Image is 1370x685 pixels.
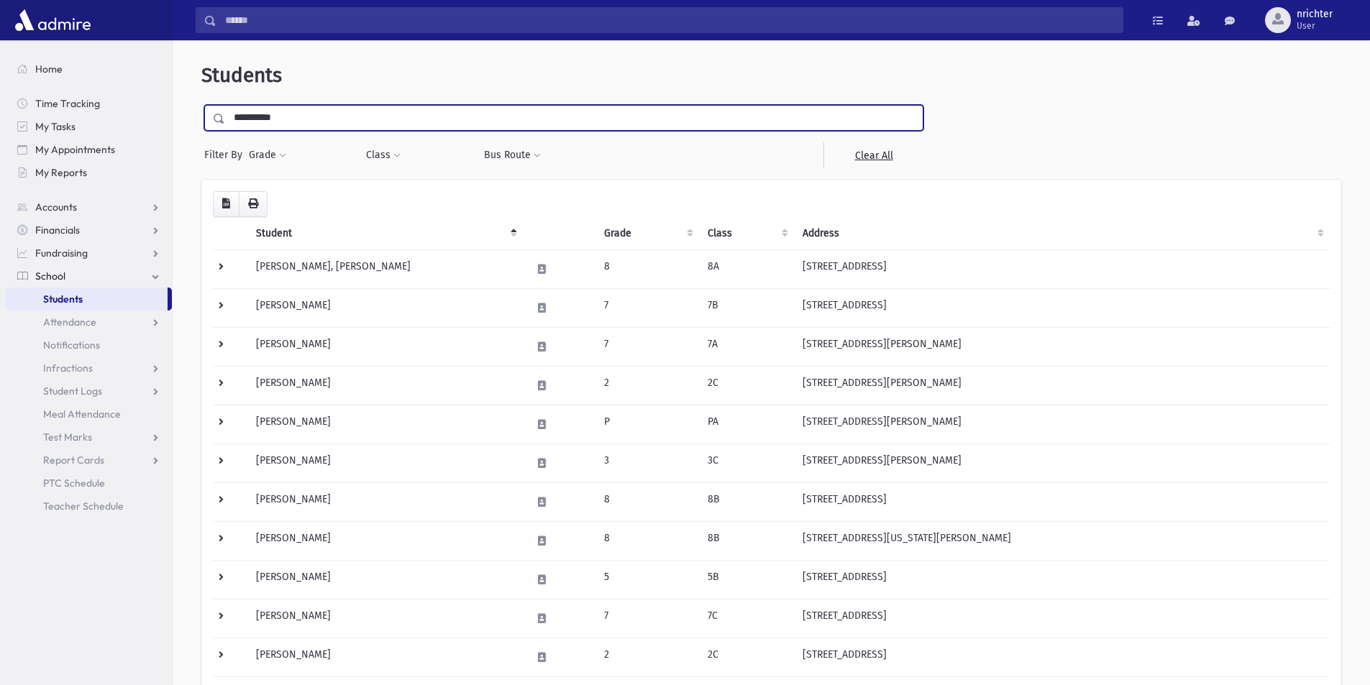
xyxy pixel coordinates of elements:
[6,92,172,115] a: Time Tracking
[794,217,1330,250] th: Address: activate to sort column ascending
[43,408,121,420] span: Meal Attendance
[794,327,1330,366] td: [STREET_ADDRESS][PERSON_NAME]
[12,6,94,35] img: AdmirePro
[823,142,923,168] a: Clear All
[699,288,794,327] td: 7B
[213,191,239,217] button: CSV
[699,521,794,560] td: 8B
[247,288,523,327] td: [PERSON_NAME]
[595,327,699,366] td: 7
[43,431,92,443] span: Test Marks
[595,405,699,443] td: P
[794,521,1330,560] td: [STREET_ADDRESS][US_STATE][PERSON_NAME]
[6,138,172,161] a: My Appointments
[6,334,172,357] a: Notifications
[6,288,168,311] a: Students
[247,599,523,638] td: [PERSON_NAME]
[595,443,699,482] td: 3
[35,201,77,213] span: Accounts
[43,385,102,397] span: Student Logs
[35,97,100,110] span: Time Tracking
[43,362,93,374] span: Infractions
[35,143,115,156] span: My Appointments
[794,560,1330,599] td: [STREET_ADDRESS]
[247,249,523,288] td: [PERSON_NAME], [PERSON_NAME]
[43,500,124,512] span: Teacher Schedule
[6,449,172,472] a: Report Cards
[247,443,523,482] td: [PERSON_NAME]
[595,482,699,521] td: 8
[247,217,523,250] th: Student: activate to sort column descending
[794,288,1330,327] td: [STREET_ADDRESS]
[35,224,80,236] span: Financials
[365,142,401,168] button: Class
[43,339,100,351] span: Notifications
[6,380,172,403] a: Student Logs
[699,638,794,676] td: 2C
[699,405,794,443] td: PA
[595,366,699,405] td: 2
[699,443,794,482] td: 3C
[239,191,268,217] button: Print
[595,288,699,327] td: 7
[6,403,172,426] a: Meal Attendance
[6,161,172,184] a: My Reports
[794,443,1330,482] td: [STREET_ADDRESS][PERSON_NAME]
[43,477,105,489] span: PTC Schedule
[247,366,523,405] td: [PERSON_NAME]
[35,270,65,282] span: School
[6,265,172,288] a: School
[699,366,794,405] td: 2C
[6,196,172,219] a: Accounts
[794,599,1330,638] td: [STREET_ADDRESS]
[699,560,794,599] td: 5B
[247,560,523,599] td: [PERSON_NAME]
[35,166,87,179] span: My Reports
[699,217,794,250] th: Class: activate to sort column ascending
[6,219,172,242] a: Financials
[6,115,172,138] a: My Tasks
[247,405,523,443] td: [PERSON_NAME]
[6,495,172,518] a: Teacher Schedule
[595,638,699,676] td: 2
[794,249,1330,288] td: [STREET_ADDRESS]
[595,599,699,638] td: 7
[1297,20,1333,32] span: User
[247,521,523,560] td: [PERSON_NAME]
[1297,9,1333,20] span: nrichter
[699,482,794,521] td: 8B
[794,482,1330,521] td: [STREET_ADDRESS]
[204,147,248,162] span: Filter By
[6,357,172,380] a: Infractions
[595,249,699,288] td: 8
[35,247,88,259] span: Fundraising
[43,454,104,466] span: Report Cards
[201,63,282,87] span: Students
[35,63,63,75] span: Home
[6,58,172,81] a: Home
[247,327,523,366] td: [PERSON_NAME]
[247,482,523,521] td: [PERSON_NAME]
[6,311,172,334] a: Attendance
[794,638,1330,676] td: [STREET_ADDRESS]
[699,249,794,288] td: 8A
[216,7,1123,33] input: Search
[35,120,76,133] span: My Tasks
[595,560,699,599] td: 5
[247,638,523,676] td: [PERSON_NAME]
[248,142,287,168] button: Grade
[483,142,542,168] button: Bus Route
[6,426,172,449] a: Test Marks
[6,242,172,265] a: Fundraising
[794,366,1330,405] td: [STREET_ADDRESS][PERSON_NAME]
[43,316,96,328] span: Attendance
[699,599,794,638] td: 7C
[595,217,699,250] th: Grade: activate to sort column ascending
[794,405,1330,443] td: [STREET_ADDRESS][PERSON_NAME]
[43,293,83,305] span: Students
[699,327,794,366] td: 7A
[595,521,699,560] td: 8
[6,472,172,495] a: PTC Schedule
